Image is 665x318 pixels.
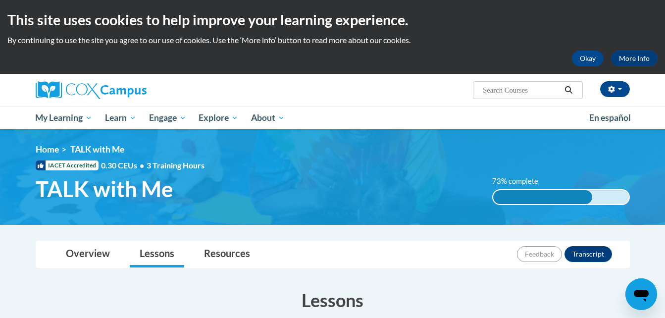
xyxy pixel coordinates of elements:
[7,35,658,46] p: By continuing to use the site you agree to our use of cookies. Use the ‘More info’ button to read...
[147,160,205,170] span: 3 Training Hours
[140,160,144,170] span: •
[625,278,657,310] iframe: Button to launch messaging window
[561,84,576,96] button: Search
[70,144,124,155] span: TALK with Me
[36,176,173,202] span: TALK with Me
[21,106,645,129] div: Main menu
[611,51,658,66] a: More Info
[251,112,285,124] span: About
[572,51,604,66] button: Okay
[35,112,92,124] span: My Learning
[105,112,136,124] span: Learn
[36,288,630,313] h3: Lessons
[245,106,291,129] a: About
[36,81,224,99] a: Cox Campus
[99,106,143,129] a: Learn
[517,246,562,262] button: Feedback
[149,112,186,124] span: Engage
[36,144,59,155] a: Home
[192,106,245,129] a: Explore
[199,112,238,124] span: Explore
[583,107,637,128] a: En español
[36,81,147,99] img: Cox Campus
[564,246,612,262] button: Transcript
[143,106,193,129] a: Engage
[101,160,147,171] span: 0.30 CEUs
[7,10,658,30] h2: This site uses cookies to help improve your learning experience.
[194,241,260,267] a: Resources
[130,241,184,267] a: Lessons
[492,176,549,187] label: 73% complete
[56,241,120,267] a: Overview
[600,81,630,97] button: Account Settings
[36,160,99,170] span: IACET Accredited
[493,190,592,204] div: 73% complete
[482,84,561,96] input: Search Courses
[29,106,99,129] a: My Learning
[589,112,631,123] span: En español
